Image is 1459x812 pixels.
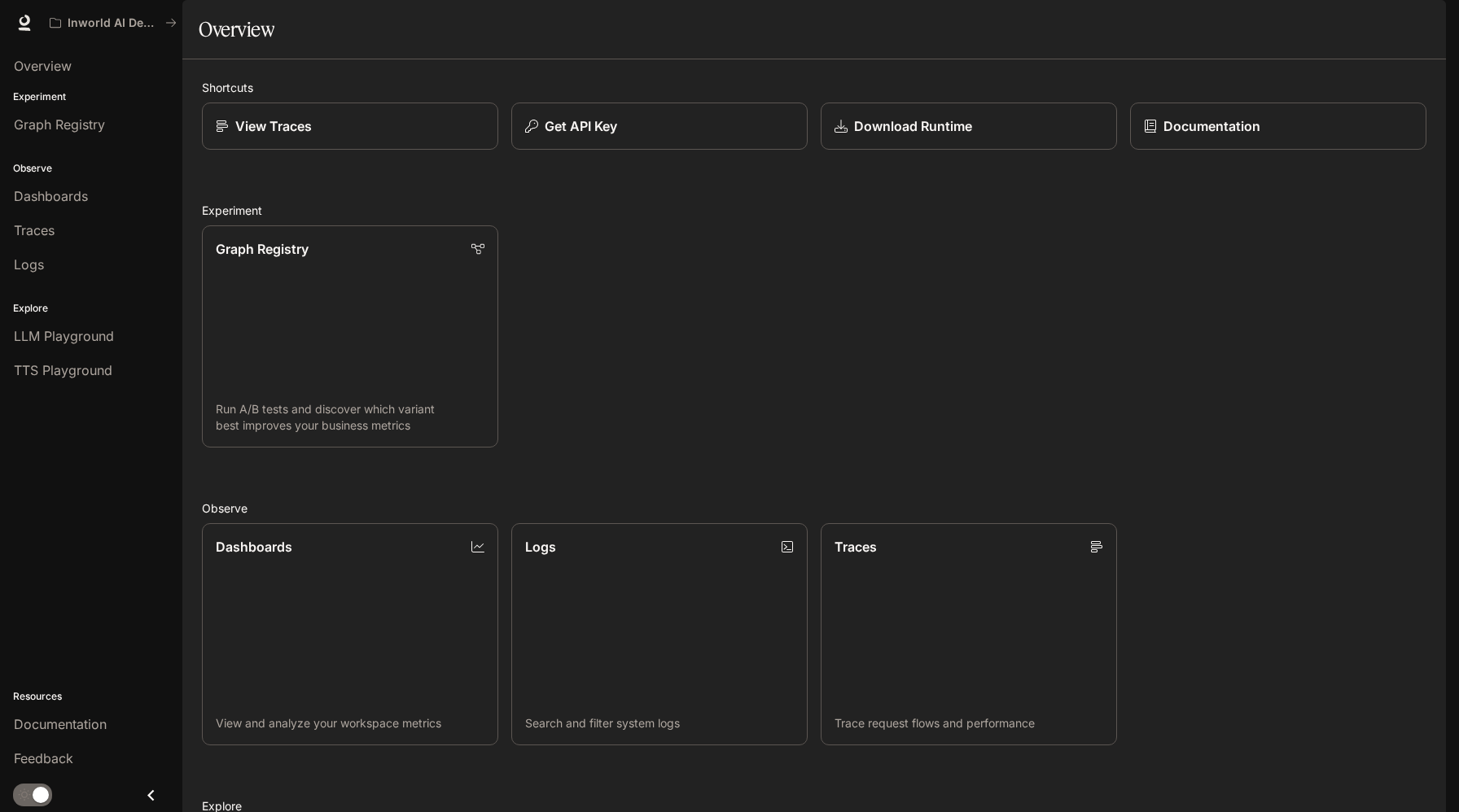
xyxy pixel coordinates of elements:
[511,103,808,150] button: Get API Key
[1163,116,1260,136] p: Documentation
[216,239,309,259] p: Graph Registry
[511,523,808,745] a: LogsSearch and filter system logs
[525,537,556,557] p: Logs
[854,116,972,136] p: Download Runtime
[216,537,292,557] p: Dashboards
[525,715,794,731] p: Search and filter system logs
[42,7,184,39] button: All workspaces
[202,523,498,745] a: DashboardsView and analyze your workspace metrics
[821,103,1117,150] a: Download Runtime
[202,79,1426,96] h2: Shortcuts
[202,225,498,447] a: Graph RegistryRun A/B tests and discover which variant best improves your business metrics
[68,16,159,30] p: Inworld AI Demos
[835,715,1103,731] p: Trace request flows and performance
[835,537,877,557] p: Traces
[1130,103,1426,150] a: Documentation
[202,202,1426,219] h2: Experiment
[216,715,484,731] p: View and analyze your workspace metrics
[545,116,617,136] p: Get API Key
[202,500,1426,517] h2: Observe
[199,13,274,46] h1: Overview
[235,116,312,136] p: View Traces
[202,103,498,150] a: View Traces
[216,401,484,434] p: Run A/B tests and discover which variant best improves your business metrics
[821,523,1117,745] a: TracesTrace request flows and performance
